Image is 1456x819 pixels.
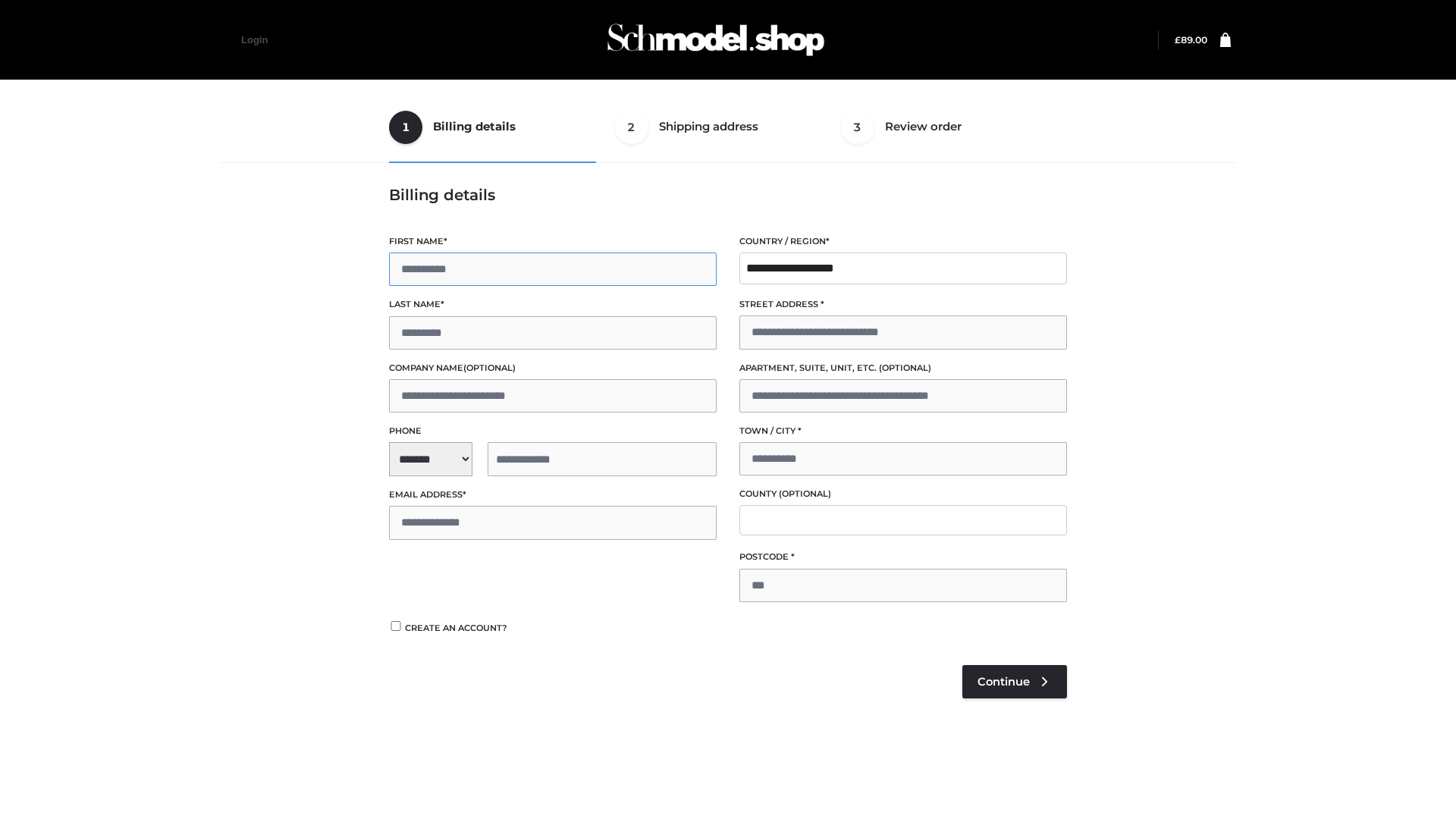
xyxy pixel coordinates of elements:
label: Last name [389,297,717,312]
label: Street address [739,297,1067,312]
span: (optional) [879,362,931,373]
a: Login [241,34,268,45]
a: Continue [962,665,1067,698]
label: Apartment, suite, unit, etc. [739,361,1067,375]
span: £ [1175,34,1181,45]
span: (optional) [779,488,831,499]
label: Postcode [739,550,1067,564]
label: First name [389,234,717,249]
bdi: 89.00 [1175,34,1207,45]
a: £89.00 [1175,34,1207,45]
h3: Billing details [389,186,1067,204]
span: (optional) [463,362,516,373]
label: Country / Region [739,234,1067,249]
label: Phone [389,424,717,438]
label: Town / City [739,424,1067,438]
label: Company name [389,361,717,375]
img: Schmodel Admin 964 [602,10,830,70]
label: Email address [389,488,717,502]
label: County [739,487,1067,501]
input: Create an account? [389,621,403,631]
span: Continue [977,675,1030,689]
span: Create an account? [405,623,507,633]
